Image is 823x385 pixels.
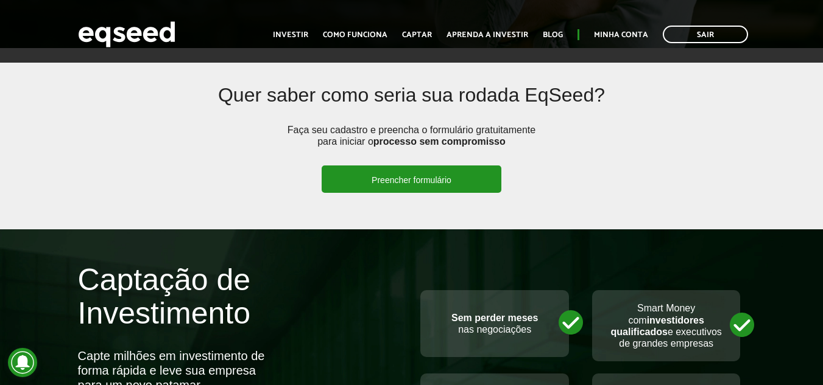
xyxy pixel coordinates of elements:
h2: Captação de Investimento [78,263,403,349]
strong: processo sem compromisso [373,136,506,147]
p: Smart Money com e executivos de grandes empresas [604,302,728,349]
a: Como funciona [323,31,387,39]
a: Captar [402,31,432,39]
strong: investidores qualificados [611,315,704,337]
p: nas negociações [433,312,556,335]
img: EqSeed [78,18,175,50]
a: Blog [543,31,563,39]
strong: Sem perder meses [451,313,538,323]
a: Minha conta [594,31,648,39]
a: Investir [273,31,308,39]
a: Sair [663,26,748,43]
p: Faça seu cadastro e preencha o formulário gratuitamente para iniciar o [283,124,539,165]
h2: Quer saber como seria sua rodada EqSeed? [146,85,677,124]
a: Preencher formulário [322,165,501,193]
a: Aprenda a investir [447,31,528,39]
